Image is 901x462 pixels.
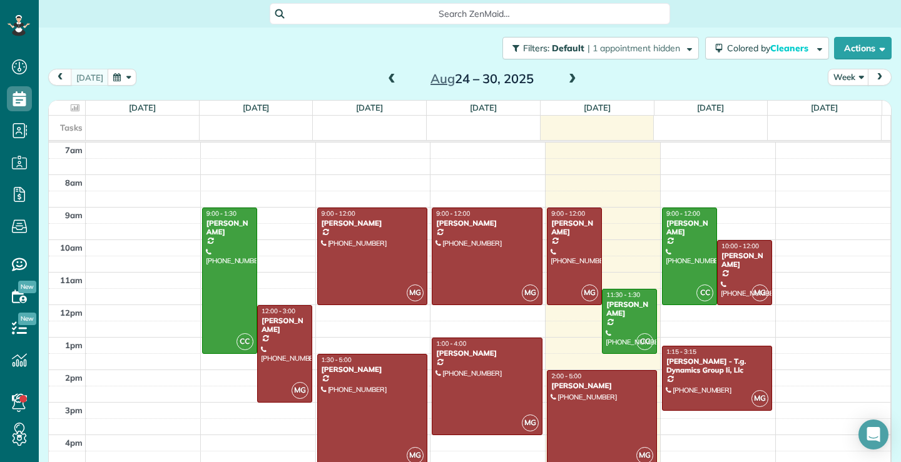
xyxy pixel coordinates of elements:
span: MG [407,284,424,301]
a: [DATE] [584,103,611,113]
span: 8am [65,178,83,188]
div: [PERSON_NAME] [551,381,653,390]
span: Colored by [727,43,813,54]
span: 9:00 - 1:30 [206,209,237,218]
span: 1pm [65,340,83,350]
span: 2:00 - 5:00 [551,372,581,380]
span: 3pm [65,405,83,415]
span: CC [636,333,653,350]
div: [PERSON_NAME] - T.g. Dynamics Group Ii, Llc [666,357,768,375]
span: CC [237,333,253,350]
button: [DATE] [71,69,109,86]
span: MG [292,382,308,399]
span: 1:00 - 4:00 [436,339,466,348]
div: [PERSON_NAME] [321,365,424,374]
span: Default [552,43,585,54]
div: [PERSON_NAME] [606,300,653,318]
span: 9am [65,210,83,220]
span: 11:30 - 1:30 [606,291,640,299]
span: MG [751,390,768,407]
h2: 24 – 30, 2025 [404,72,560,86]
span: MG [522,284,539,301]
span: 4pm [65,438,83,448]
span: 9:00 - 12:00 [551,209,585,218]
span: MG [751,284,768,301]
span: 1:15 - 3:15 [666,348,696,356]
span: 10:00 - 12:00 [721,242,759,250]
span: Aug [430,71,455,86]
div: [PERSON_NAME] [551,219,598,237]
button: Filters: Default | 1 appointment hidden [502,37,699,59]
button: Week [828,69,869,86]
div: [PERSON_NAME] [261,316,308,334]
span: 9:00 - 12:00 [322,209,355,218]
a: [DATE] [243,103,270,113]
div: Open Intercom Messenger [858,419,888,449]
a: [DATE] [470,103,497,113]
span: MG [581,284,598,301]
a: [DATE] [129,103,156,113]
button: Colored byCleaners [705,37,829,59]
span: 2pm [65,373,83,383]
span: 1:30 - 5:00 [322,356,352,364]
div: [PERSON_NAME] [721,251,768,269]
span: MG [522,414,539,431]
span: New [18,313,36,325]
span: 9:00 - 12:00 [436,209,470,218]
span: 12:00 - 3:00 [262,307,295,315]
span: 10am [60,243,83,253]
span: Filters: [523,43,549,54]
span: 12pm [60,308,83,318]
div: [PERSON_NAME] [666,219,713,237]
a: [DATE] [811,103,838,113]
span: 11am [60,275,83,285]
button: next [868,69,892,86]
span: 9:00 - 12:00 [666,209,700,218]
a: Filters: Default | 1 appointment hidden [496,37,699,59]
button: prev [48,69,72,86]
a: [DATE] [356,103,383,113]
span: | 1 appointment hidden [588,43,680,54]
span: 7am [65,145,83,155]
span: Tasks [60,123,83,133]
span: Cleaners [770,43,810,54]
span: CC [696,284,713,301]
div: [PERSON_NAME] [206,219,253,237]
div: [PERSON_NAME] [321,219,424,228]
span: New [18,281,36,293]
div: [PERSON_NAME] [435,219,538,228]
a: [DATE] [697,103,724,113]
button: Actions [834,37,892,59]
div: [PERSON_NAME] [435,349,538,358]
